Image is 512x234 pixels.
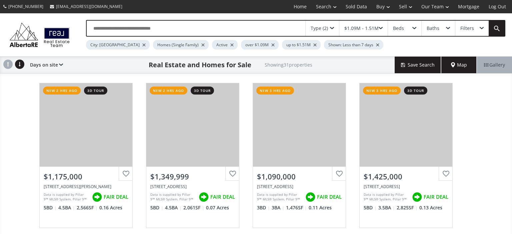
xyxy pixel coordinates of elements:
[257,192,302,202] div: Data is supplied by Pillar 9™ MLS® System. Pillar 9™ is the owner of the copyright in its MLS® Sy...
[183,204,204,211] span: 2,061 SF
[364,171,448,182] div: $1,425,000
[150,204,163,211] span: 5 BD
[44,204,57,211] span: 5 BD
[265,62,312,67] h2: Showing 31 properties
[7,21,73,48] img: Logo
[364,192,409,202] div: Data is supplied by Pillar 9™ MLS® System. Pillar 9™ is the owner of the copyright in its MLS® Sy...
[484,62,505,68] span: Gallery
[364,204,377,211] span: 5 BD
[58,204,75,211] span: 4.5 BA
[47,0,126,13] a: [EMAIL_ADDRESS][DOMAIN_NAME]
[395,57,441,73] button: Save Search
[441,57,477,73] div: Map
[90,190,104,204] img: rating icon
[257,184,342,189] div: 64 Walcrest View SE, Calgary, AB T2X 4G3
[344,26,379,31] div: $1.09M - 1.51M
[257,171,342,182] div: $1,090,000
[427,26,439,31] div: Baths
[165,204,182,211] span: 4.5 BA
[104,193,128,200] span: FAIR DEAL
[410,190,424,204] img: rating icon
[451,62,467,68] span: Map
[317,193,342,200] span: FAIR DEAL
[378,204,395,211] span: 3.5 BA
[393,26,404,31] div: Beds
[150,171,235,182] div: $1,349,999
[27,57,63,73] div: Days on site
[77,204,98,211] span: 2,566 SF
[286,204,307,211] span: 1,476 SF
[99,204,122,211] span: 0.16 Acres
[477,57,512,73] div: Gallery
[44,184,128,189] div: 472 Legacy Woods Circle SE, Calgary, AB T2X 5J7
[424,193,448,200] span: FAIR DEAL
[212,40,238,50] div: Active
[150,184,235,189] div: 654 26 Avenue NW, Calgary, AB T2M 2E5
[257,204,270,211] span: 3 BD
[86,40,150,50] div: City: [GEOGRAPHIC_DATA]
[304,190,317,204] img: rating icon
[210,193,235,200] span: FAIR DEAL
[149,60,251,70] h1: Real Estate and Homes for Sale
[44,192,89,202] div: Data is supplied by Pillar 9™ MLS® System. Pillar 9™ is the owner of the copyright in its MLS® Sy...
[324,40,383,50] div: Shown: Less than 7 days
[460,26,474,31] div: Filters
[311,26,328,31] div: Type (2)
[197,190,210,204] img: rating icon
[153,40,209,50] div: Homes (Single Family)
[272,204,284,211] span: 3 BA
[150,192,195,202] div: Data is supplied by Pillar 9™ MLS® System. Pillar 9™ is the owner of the copyright in its MLS® Sy...
[8,4,43,9] span: [PHONE_NUMBER]
[282,40,321,50] div: up to $1.51M
[397,204,418,211] span: 2,825 SF
[241,40,279,50] div: over $1.09M
[419,204,442,211] span: 0.13 Acres
[364,184,448,189] div: 56 Rockford Terrace NW, Calgary, AB T3G 0E1
[56,4,122,9] span: [EMAIL_ADDRESS][DOMAIN_NAME]
[44,171,128,182] div: $1,175,000
[206,204,229,211] span: 0.07 Acres
[309,204,332,211] span: 0.11 Acres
